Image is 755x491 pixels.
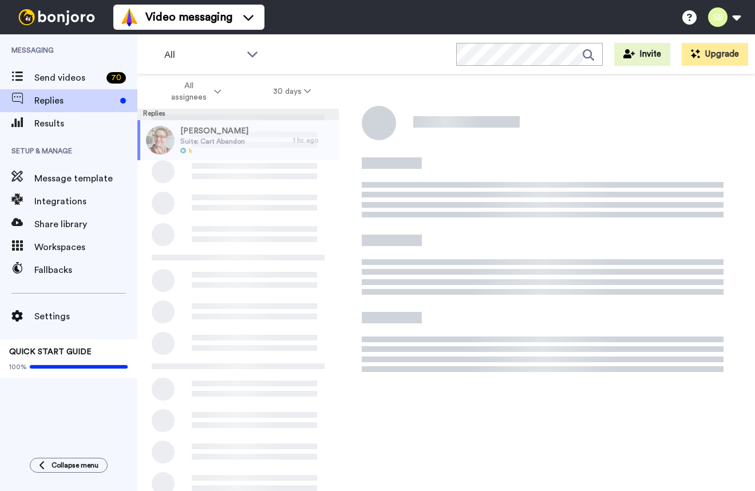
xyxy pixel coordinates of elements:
[165,80,212,103] span: All assignees
[247,81,337,102] button: 30 days
[34,172,137,185] span: Message template
[614,43,670,66] button: Invite
[52,461,98,470] span: Collapse menu
[9,348,92,356] span: QUICK START GUIDE
[106,72,126,84] div: 70
[9,362,27,371] span: 100%
[30,458,108,473] button: Collapse menu
[145,9,232,25] span: Video messaging
[180,125,248,137] span: [PERSON_NAME]
[682,43,748,66] button: Upgrade
[137,120,339,160] a: [PERSON_NAME]Suite: Cart Abandon1 hr. ago
[14,9,100,25] img: bj-logo-header-white.svg
[34,94,116,108] span: Replies
[140,76,247,108] button: All assignees
[34,240,137,254] span: Workspaces
[34,310,137,323] span: Settings
[164,48,241,62] span: All
[180,137,248,146] span: Suite: Cart Abandon
[34,263,137,277] span: Fallbacks
[34,217,137,231] span: Share library
[137,109,339,120] div: Replies
[34,71,102,85] span: Send videos
[34,117,137,130] span: Results
[146,126,175,155] img: 13a3cfcd-3226-4d4f-8c48-ad645e61ef73-thumb.jpg
[293,136,333,145] div: 1 hr. ago
[34,195,137,208] span: Integrations
[120,8,139,26] img: vm-color.svg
